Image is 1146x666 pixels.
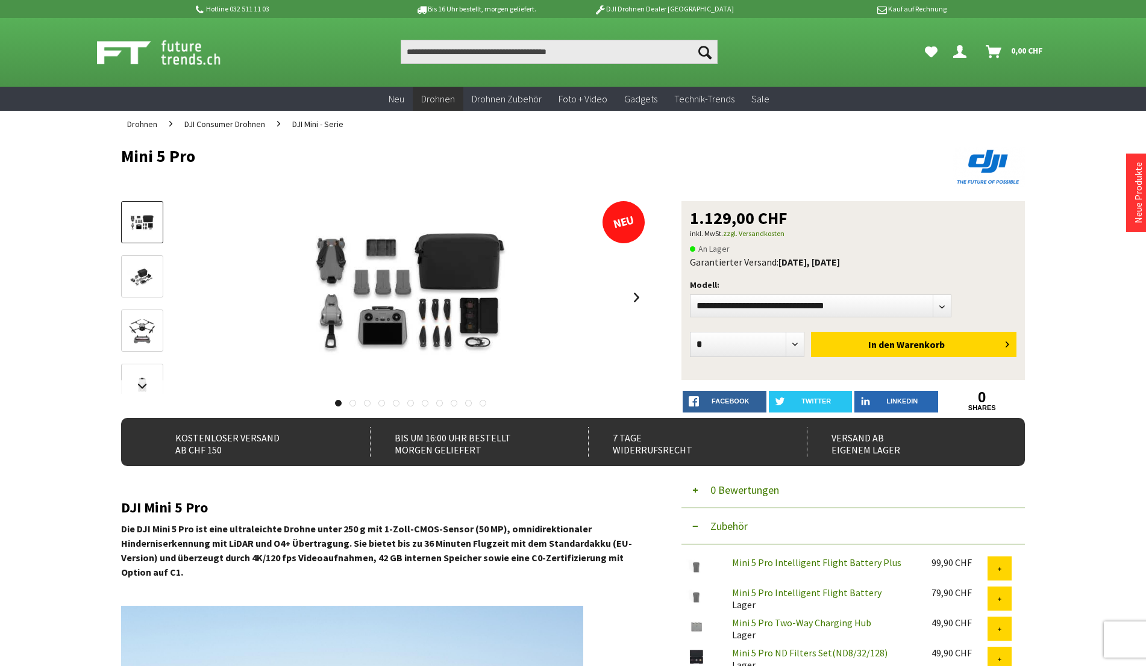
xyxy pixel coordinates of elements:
[1011,41,1043,60] span: 0,00 CHF
[897,338,945,350] span: Warenkorb
[953,147,1025,187] img: DJI
[723,229,784,238] a: zzgl. Versandkosten
[401,40,718,64] input: Produkt, Marke, Kategorie, EAN, Artikelnummer…
[121,500,645,515] h2: DJI Mini 5 Pro
[616,87,666,111] a: Gadgets
[121,523,632,578] strong: Die DJI Mini 5 Pro ist eine ultraleichte Drohne unter 250 g mit 1-Zoll-CMOS-Sensor (50 MP), omnid...
[624,93,657,105] span: Gadgets
[674,93,734,105] span: Technik-Trends
[389,93,404,105] span: Neu
[690,241,730,256] span: An Lager
[868,338,895,350] span: In den
[722,587,922,611] div: Lager
[932,556,988,568] div: 99,90 CHF
[690,210,787,226] span: 1.129,00 CHF
[370,427,562,457] div: Bis um 16:00 Uhr bestellt Morgen geliefert
[121,111,163,137] a: Drohnen
[758,2,946,16] p: Kauf auf Rechnung
[941,391,1024,404] a: 0
[559,93,607,105] span: Foto + Video
[690,278,1016,292] p: Modell:
[463,87,550,111] a: Drohnen Zubehör
[732,556,901,568] a: Mini 5 Pro Intelligent Flight Battery Plus
[854,391,938,412] a: LinkedIn
[151,427,343,457] div: Kostenloser Versand ab CHF 150
[690,226,1016,241] p: inkl. MwSt.
[681,472,1025,508] button: 0 Bewertungen
[692,40,718,64] button: Suchen
[722,617,922,641] div: Lager
[121,147,844,165] h1: Mini 5 Pro
[97,37,247,67] img: Shop Futuretrends - zur Startseite wechseln
[712,397,749,405] span: facebook
[886,397,918,405] span: LinkedIn
[681,617,712,636] img: Mini 5 Pro Two-Way Charging Hub
[732,617,871,629] a: Mini 5 Pro Two-Way Charging Hub
[751,93,769,105] span: Sale
[1132,162,1144,223] a: Neue Produkte
[743,87,778,111] a: Sale
[472,93,542,105] span: Drohnen Zubehör
[932,647,988,659] div: 49,90 CHF
[178,111,271,137] a: DJI Consumer Drohnen
[381,2,569,16] p: Bis 16 Uhr bestellt, morgen geliefert.
[683,391,766,412] a: facebook
[801,397,831,405] span: twitter
[732,647,888,659] a: Mini 5 Pro ND Filters Set(ND8/32/128)
[421,93,455,105] span: Drohnen
[184,119,265,129] span: DJI Consumer Drohnen
[380,87,413,111] a: Neu
[292,119,343,129] span: DJI Mini - Serie
[932,617,988,629] div: 49,90 CHF
[127,119,157,129] span: Drohnen
[681,508,1025,544] button: Zubehör
[932,587,988,599] div: 79,90 CHF
[778,256,840,268] b: [DATE], [DATE]
[550,87,616,111] a: Foto + Video
[769,391,853,412] a: twitter
[981,40,1049,64] a: Warenkorb
[413,87,463,111] a: Drohnen
[125,211,160,235] img: Vorschau: Mini 5 Pro
[919,40,944,64] a: Meine Favoriten
[286,111,349,137] a: DJI Mini - Serie
[588,427,780,457] div: 7 Tage Widerrufsrecht
[266,201,555,394] img: Mini 5 Pro
[666,87,743,111] a: Technik-Trends
[690,256,1016,268] div: Garantierter Versand:
[948,40,976,64] a: Dein Konto
[193,2,381,16] p: Hotline 032 511 11 03
[732,587,881,599] a: Mini 5 Pro Intelligent Flight Battery
[681,587,712,606] img: Mini 5 Pro Intelligent Flight Battery
[570,2,758,16] p: DJI Drohnen Dealer [GEOGRAPHIC_DATA]
[811,332,1016,357] button: In den Warenkorb
[941,404,1024,412] a: shares
[681,556,712,576] img: Mini 5 Pro Intelligent Flight Battery Plus
[807,427,999,457] div: Versand ab eigenem Lager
